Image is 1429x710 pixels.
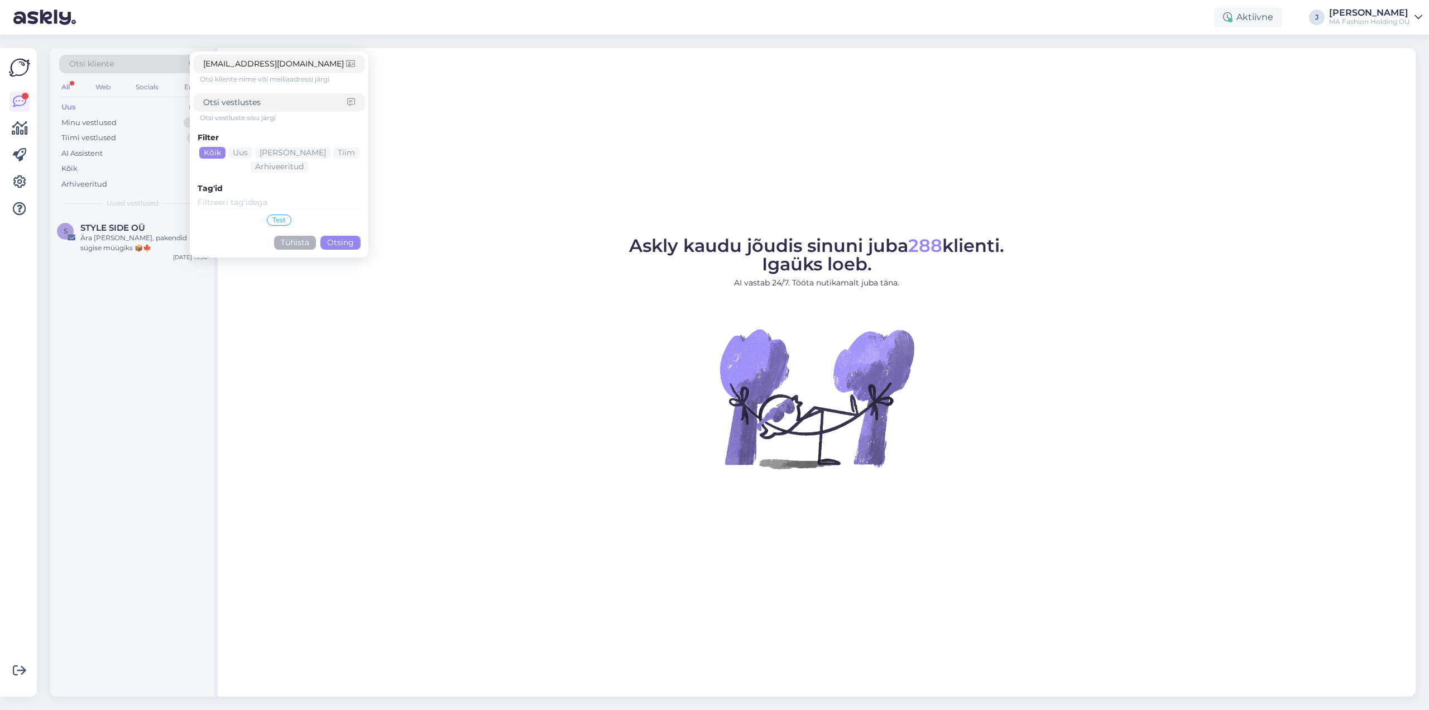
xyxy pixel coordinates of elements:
[1329,17,1410,26] div: MA Fashion Holding OÜ
[629,277,1004,289] p: AI vastab 24/7. Tööta nutikamalt juba täna.
[198,132,361,144] div: Filter
[1329,8,1422,26] a: [PERSON_NAME]MA Fashion Holding OÜ
[203,97,347,108] input: Otsi vestlustes
[61,102,76,113] div: Uus
[64,227,68,235] span: S
[908,235,942,256] span: 288
[198,183,361,194] div: Tag'id
[61,148,103,159] div: AI Assistent
[80,223,145,233] span: STYLE SIDE OÜ
[1214,7,1282,27] div: Aktiivne
[1329,8,1410,17] div: [PERSON_NAME]
[184,117,203,128] div: 59
[80,233,208,253] div: Ära [PERSON_NAME], pakendid sügise müügiks 📦🍁
[9,57,30,78] img: Askly Logo
[61,163,78,174] div: Kõik
[173,253,208,261] div: [DATE] 13:30
[203,58,346,70] input: Otsi kliente
[59,80,72,94] div: All
[199,147,226,159] div: Kõik
[61,132,116,144] div: Tiimi vestlused
[61,179,107,190] div: Arhiveeritud
[198,197,361,209] input: Filtreeri tag'idega
[200,113,365,123] div: Otsi vestluste sisu järgi
[187,132,203,144] div: 0
[1309,9,1325,25] div: J
[133,80,161,94] div: Socials
[182,80,205,94] div: Email
[629,235,1004,275] span: Askly kaudu jõudis sinuni juba klienti. Igaüks loeb.
[189,102,203,113] div: 1
[93,80,113,94] div: Web
[61,117,117,128] div: Minu vestlused
[716,298,917,499] img: No Chat active
[107,198,159,208] span: Uued vestlused
[200,74,365,84] div: Otsi kliente nime või meiliaadressi järgi
[69,58,114,70] span: Otsi kliente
